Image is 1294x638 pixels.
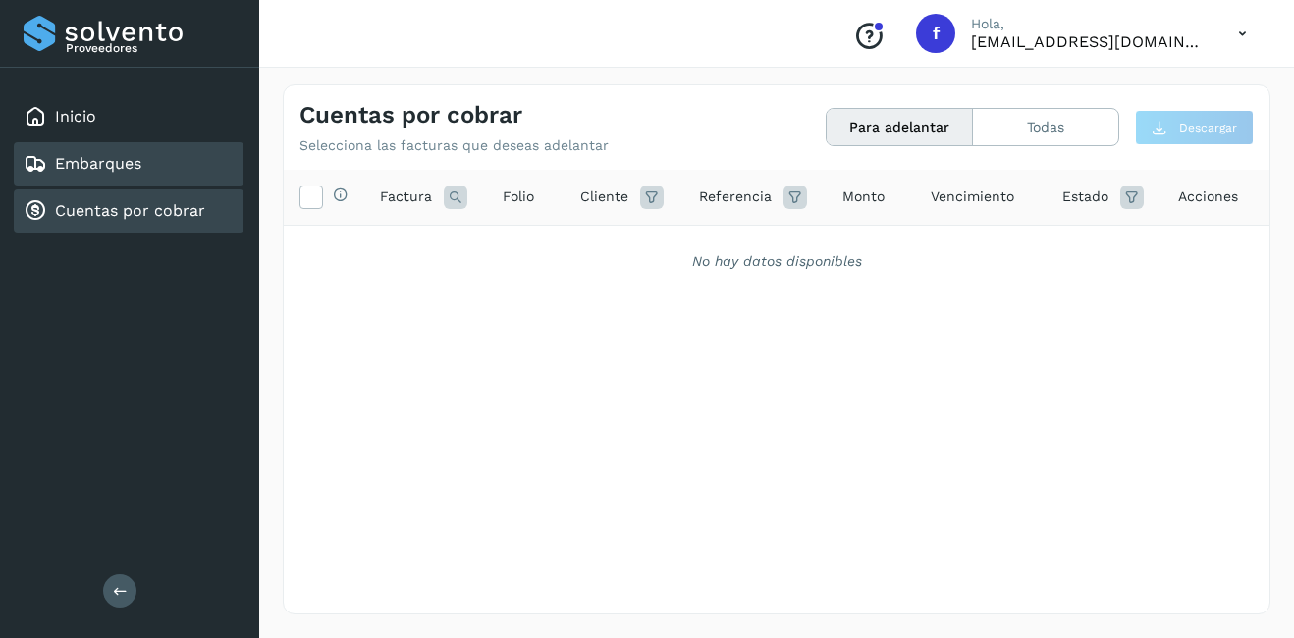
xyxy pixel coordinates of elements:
[380,186,432,207] span: Factura
[580,186,628,207] span: Cliente
[55,107,96,126] a: Inicio
[503,186,534,207] span: Folio
[14,189,243,233] div: Cuentas por cobrar
[842,186,885,207] span: Monto
[971,16,1207,32] p: Hola,
[699,186,772,207] span: Referencia
[55,154,141,173] a: Embarques
[14,142,243,186] div: Embarques
[55,201,205,220] a: Cuentas por cobrar
[931,186,1014,207] span: Vencimiento
[1062,186,1108,207] span: Estado
[66,41,236,55] p: Proveedores
[1135,110,1254,145] button: Descargar
[971,32,1207,51] p: facturacion@protransport.com.mx
[14,95,243,138] div: Inicio
[973,109,1118,145] button: Todas
[1178,186,1238,207] span: Acciones
[1179,119,1237,136] span: Descargar
[309,251,1244,272] div: No hay datos disponibles
[827,109,973,145] button: Para adelantar
[299,101,522,130] h4: Cuentas por cobrar
[299,137,609,154] p: Selecciona las facturas que deseas adelantar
